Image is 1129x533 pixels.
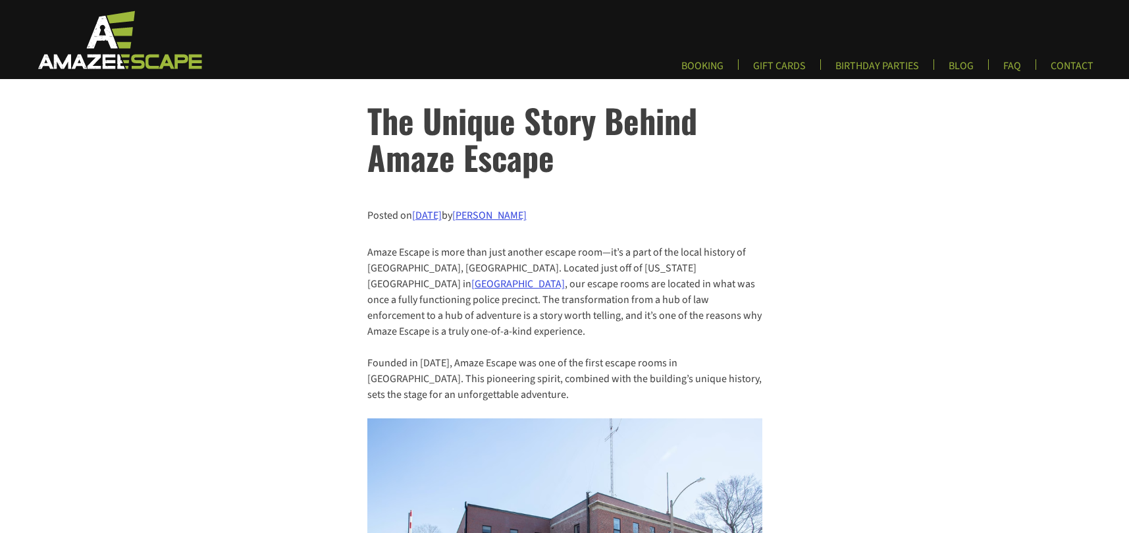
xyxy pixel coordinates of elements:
[993,59,1032,81] a: FAQ
[471,277,565,291] a: [GEOGRAPHIC_DATA]
[367,355,762,403] p: Founded in [DATE], Amaze Escape was one of the first escape rooms in [GEOGRAPHIC_DATA]. This pion...
[367,244,762,339] p: Amaze Escape is more than just another escape room—it’s a part of the local history of [GEOGRAPHI...
[452,208,527,223] a: [PERSON_NAME]
[743,59,816,81] a: GIFT CARDS
[367,208,442,223] span: Posted on
[938,59,984,81] a: BLOG
[825,59,930,81] a: BIRTHDAY PARTIES
[442,208,527,223] span: by
[367,101,762,175] h1: The Unique Story Behind Amaze Escape
[671,59,734,81] a: BOOKING
[21,9,216,70] img: Escape Room Game in Boston Area
[1040,59,1104,81] a: CONTACT
[412,208,442,223] a: [DATE]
